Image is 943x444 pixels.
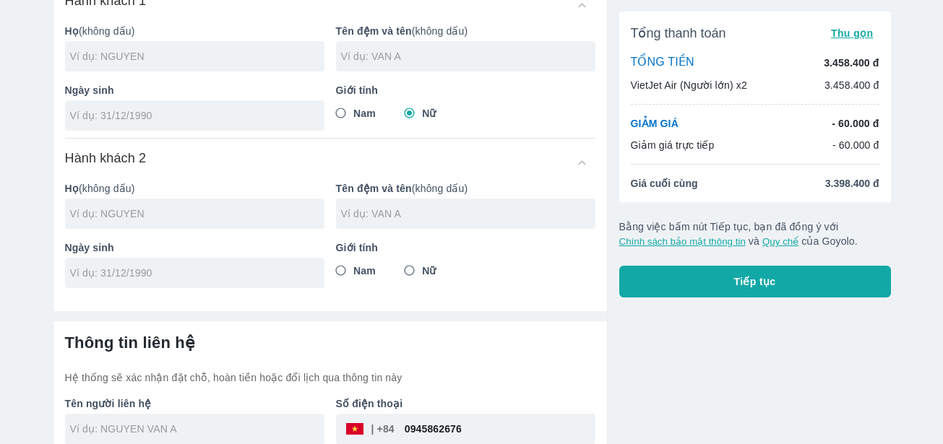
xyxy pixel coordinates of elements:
p: VietJet Air (Người lớn) x2 [631,78,747,92]
p: (không dấu) [65,24,324,38]
span: Nam [353,264,376,278]
p: Giới tính [336,83,595,97]
input: Ví dụ: VAN A [341,49,595,64]
button: Chính sách bảo mật thông tin [619,236,746,247]
span: Nam [353,106,376,121]
h6: Thông tin liên hệ [65,333,595,353]
b: Số điện thoại [336,398,403,409]
button: Tiếp tục [619,266,891,297]
p: (không dấu) [336,181,595,196]
span: Tiếp tục [734,274,776,289]
p: 3.458.400 đ [824,78,879,92]
b: Họ [65,183,79,194]
h6: Hành khách 2 [65,149,147,167]
button: Quy chế [762,236,798,247]
span: Thu gọn [831,27,874,39]
p: 3.458.400 đ [824,56,879,70]
span: Giá cuối cùng [631,176,698,191]
p: Hệ thống sẽ xác nhận đặt chỗ, hoàn tiền hoặc đổi lịch qua thông tin này [65,370,595,385]
p: (không dấu) [65,181,324,196]
b: Tên đệm và tên [336,183,412,194]
input: Ví dụ: NGUYEN VAN A [70,422,324,436]
button: Thu gọn [825,23,879,43]
p: Bằng việc bấm nút Tiếp tục, bạn đã đồng ý với và của Goyolo. [619,219,891,248]
input: Ví dụ: VAN A [341,206,595,221]
span: Nữ [422,264,436,278]
input: Ví dụ: NGUYEN [70,206,324,221]
p: Giảm giá trực tiếp [631,138,715,152]
span: Tổng thanh toán [631,25,726,42]
b: Tên người liên hệ [65,398,152,409]
p: (không dấu) [336,24,595,38]
input: Ví dụ: NGUYEN [70,49,324,64]
input: Ví dụ: 31/12/1990 [70,266,310,280]
p: Giới tính [336,240,595,255]
p: GIẢM GIÁ [631,116,679,131]
p: - 60.000 đ [832,138,879,152]
p: TỔNG TIỀN [631,55,694,71]
p: Ngày sinh [65,83,324,97]
input: Ví dụ: 31/12/1990 [70,108,310,123]
b: Tên đệm và tên [336,25,412,37]
p: - 60.000 đ [832,116,879,131]
span: 3.398.400 đ [825,176,879,191]
span: Nữ [422,106,436,121]
p: Ngày sinh [65,240,324,255]
b: Họ [65,25,79,37]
